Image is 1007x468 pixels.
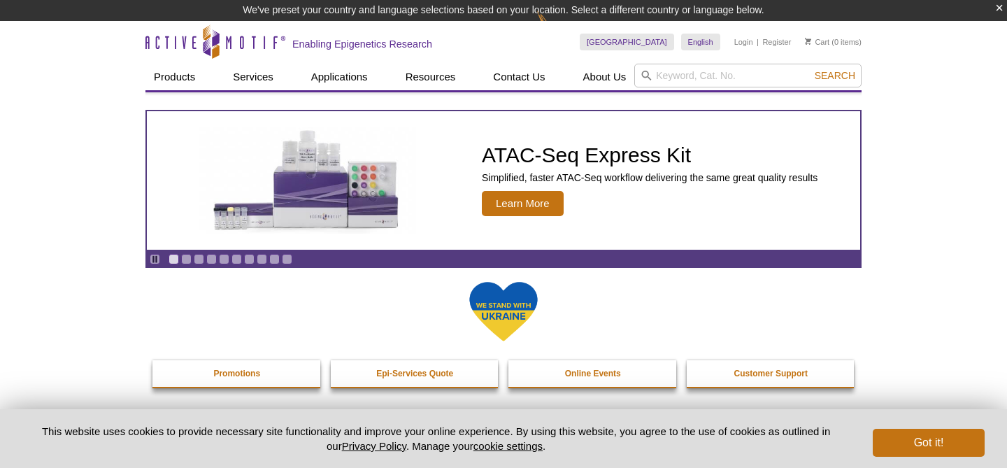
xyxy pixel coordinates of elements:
li: (0 items) [805,34,862,50]
strong: Epi-Services Quote [376,369,453,378]
a: Products [145,64,203,90]
a: Login [734,37,753,47]
a: Applications [303,64,376,90]
strong: Online Events [565,369,621,378]
img: Change Here [537,10,574,43]
a: Go to slide 7 [244,254,255,264]
a: Go to slide 5 [219,254,229,264]
img: Your Cart [805,38,811,45]
span: Learn More [482,191,564,216]
a: Go to slide 9 [269,254,280,264]
a: Toggle autoplay [150,254,160,264]
a: Cart [805,37,829,47]
a: Go to slide 2 [181,254,192,264]
a: Promotions [152,360,322,387]
a: ATAC-Seq Express Kit ATAC-Seq Express Kit Simplified, faster ATAC-Seq workflow delivering the sam... [147,111,860,250]
strong: Promotions [213,369,260,378]
a: [GEOGRAPHIC_DATA] [580,34,674,50]
li: | [757,34,759,50]
button: cookie settings [473,440,543,452]
p: This website uses cookies to provide necessary site functionality and improve your online experie... [22,424,850,453]
a: Online Events [508,360,678,387]
a: About Us [575,64,635,90]
img: ATAC-Seq Express Kit [192,127,423,234]
a: Register [762,37,791,47]
a: Customer Support [687,360,856,387]
img: We Stand With Ukraine [469,281,538,343]
button: Got it! [873,429,985,457]
a: Services [224,64,282,90]
span: Search [815,70,855,81]
a: Go to slide 1 [169,254,179,264]
a: Resources [397,64,464,90]
a: Go to slide 3 [194,254,204,264]
a: Go to slide 4 [206,254,217,264]
a: English [681,34,720,50]
strong: Customer Support [734,369,808,378]
h2: Enabling Epigenetics Research [292,38,432,50]
a: Epi-Services Quote [331,360,500,387]
input: Keyword, Cat. No. [634,64,862,87]
a: Contact Us [485,64,553,90]
a: Privacy Policy [342,440,406,452]
h2: ATAC-Seq Express Kit [482,145,817,166]
a: Go to slide 10 [282,254,292,264]
article: ATAC-Seq Express Kit [147,111,860,250]
p: Simplified, faster ATAC-Seq workflow delivering the same great quality results [482,171,817,184]
a: Go to slide 8 [257,254,267,264]
button: Search [810,69,859,82]
a: Go to slide 6 [231,254,242,264]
